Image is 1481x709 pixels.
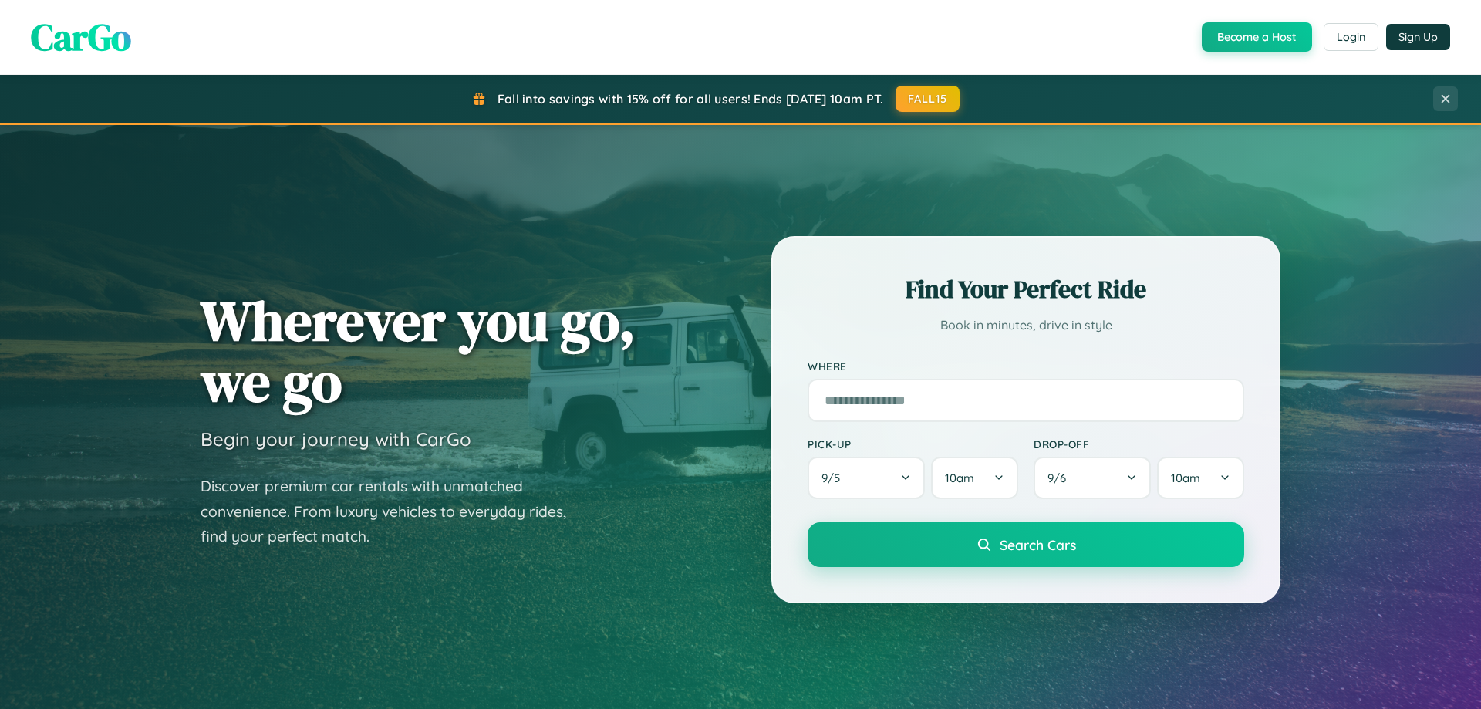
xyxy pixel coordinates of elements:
[808,272,1244,306] h2: Find Your Perfect Ride
[808,522,1244,567] button: Search Cars
[821,471,848,485] span: 9 / 5
[1171,471,1200,485] span: 10am
[201,474,586,549] p: Discover premium car rentals with unmatched convenience. From luxury vehicles to everyday rides, ...
[808,437,1018,451] label: Pick-up
[1034,437,1244,451] label: Drop-off
[201,290,636,412] h1: Wherever you go, we go
[808,457,925,499] button: 9/5
[808,314,1244,336] p: Book in minutes, drive in style
[1202,22,1312,52] button: Become a Host
[896,86,960,112] button: FALL15
[31,12,131,62] span: CarGo
[1034,457,1151,499] button: 9/6
[1000,536,1076,553] span: Search Cars
[808,360,1244,373] label: Where
[931,457,1018,499] button: 10am
[1157,457,1244,499] button: 10am
[498,91,884,106] span: Fall into savings with 15% off for all users! Ends [DATE] 10am PT.
[1386,24,1450,50] button: Sign Up
[1324,23,1378,51] button: Login
[201,427,471,451] h3: Begin your journey with CarGo
[945,471,974,485] span: 10am
[1047,471,1074,485] span: 9 / 6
